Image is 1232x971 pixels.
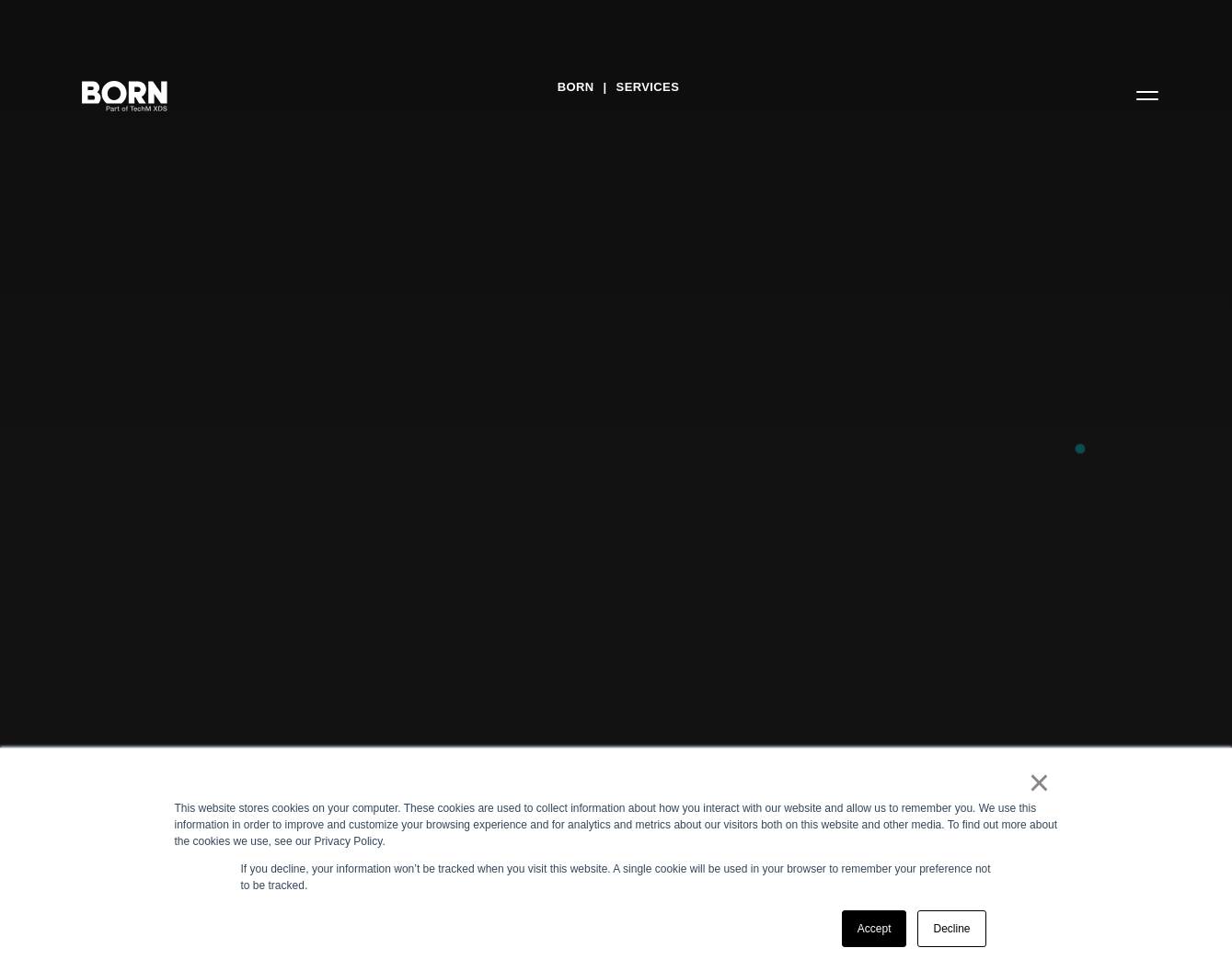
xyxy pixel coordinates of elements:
a: Accept [842,910,907,947]
a: BORN [558,74,594,101]
button: Open [1125,75,1169,114]
a: Services [616,74,680,101]
p: If you decline, your information won’t be tracked when you visit this website. A single cookie wi... [241,861,992,894]
a: Decline [917,910,985,947]
a: × [1029,774,1051,791]
div: This website stores cookies on your computer. These cookies are used to collect information about... [175,800,1058,850]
